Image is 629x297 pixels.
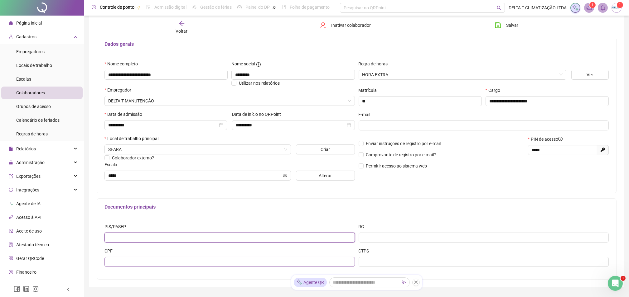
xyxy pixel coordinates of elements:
span: audit [9,229,13,233]
button: Inativar colaborador [315,20,375,30]
span: home [9,21,13,25]
h5: Documentos principais [104,203,609,211]
label: Local de trabalho principal [104,135,162,142]
label: Regra de horas [359,60,392,67]
span: Colaboradores [16,90,45,95]
label: PIS/PASEP [104,223,130,230]
span: Ver [587,71,593,78]
img: sparkle-icon.fc2bf0ac1784a2077858766a79e2daf3.svg [572,4,579,11]
span: Enviar instruções de registro por e-mail [366,141,441,146]
span: 1 [621,276,626,281]
span: 1 [592,3,594,7]
span: sync [9,188,13,192]
button: Salvar [490,20,523,30]
span: user-delete [320,22,326,28]
label: CTPS [359,247,373,254]
span: pushpin [272,6,276,9]
span: solution [9,243,13,247]
label: Cargo [486,87,504,94]
label: E-mail [359,111,375,118]
span: info-circle [558,137,563,141]
span: save [495,22,501,28]
iframe: Intercom live chat [608,276,623,291]
h5: Dados gerais [104,40,609,48]
span: PIN de acesso [531,136,563,143]
span: eye [283,173,287,178]
button: Ver [571,70,609,80]
span: instagram [32,286,39,292]
span: 1 [619,3,621,7]
span: Administração [16,160,45,165]
span: Empregadores [16,49,45,54]
span: export [9,174,13,178]
span: Voltar [176,29,188,34]
span: facebook [14,286,20,292]
span: send [402,280,406,284]
span: api [9,215,13,219]
span: qrcode [9,256,13,261]
span: Colaborador externo? [112,155,154,160]
span: info-circle [256,62,261,67]
sup: 1 [589,2,596,8]
span: Agente de IA [16,201,41,206]
span: Aceite de uso [16,229,42,233]
span: Salvar [506,22,518,29]
label: Escala [104,161,121,168]
span: lock [9,160,13,165]
span: Exportações [16,174,41,179]
sup: Atualize o seu contato no menu Meus Dados [617,2,623,8]
span: clock-circle [92,5,96,9]
span: Financeiro [16,270,36,275]
button: Criar [296,144,355,154]
label: Matrícula [359,87,381,94]
span: Nome social [231,60,255,67]
span: Página inicial [16,21,42,26]
span: Permitir acesso ao sistema web [366,163,427,168]
span: Escalas [16,77,31,82]
span: SEARA [108,145,287,154]
span: Controle de ponto [100,5,134,10]
span: Acesso à API [16,215,41,220]
span: Inativar colaborador [331,22,371,29]
span: dollar [9,270,13,274]
span: Admissão digital [154,5,186,10]
span: Relatórios [16,146,36,151]
label: RG [359,223,369,230]
span: Integrações [16,187,39,192]
span: file [9,147,13,151]
span: Regras de horas [16,131,48,136]
span: DELTA T CLIMATIZAÇÃO LTDA [509,4,567,11]
span: arrow-left [179,20,185,26]
span: Gerar QRCode [16,256,44,261]
span: user-add [9,35,13,39]
label: Empregador [104,87,135,93]
span: close [414,280,418,284]
span: Cadastros [16,34,36,39]
span: linkedin [23,286,29,292]
span: file-done [146,5,151,9]
span: notification [586,5,592,11]
label: CPF [104,247,117,254]
span: Calendário de feriados [16,118,60,123]
label: Data de admissão [104,111,146,118]
span: Utilizar nos relatórios [239,81,280,86]
label: Data de início no QRPoint [232,111,285,118]
span: Gestão de férias [200,5,232,10]
span: Atestado técnico [16,242,49,247]
span: Grupos de acesso [16,104,51,109]
label: Nome completo [104,60,142,67]
span: pushpin [137,6,141,9]
span: DELTA T MANUTENCAO LTDA [108,96,351,106]
span: HORA EXTRA [362,70,563,79]
div: Agente QR [294,277,327,287]
span: Locais de trabalho [16,63,52,68]
span: dashboard [237,5,242,9]
img: sparkle-icon.fc2bf0ac1784a2077858766a79e2daf3.svg [296,279,302,285]
span: Comprovante de registro por e-mail? [366,152,436,157]
button: Alterar [296,171,355,181]
span: bell [600,5,606,11]
span: sun [192,5,196,9]
span: Painel do DP [245,5,270,10]
img: 1782 [612,3,621,12]
span: Folha de pagamento [290,5,330,10]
